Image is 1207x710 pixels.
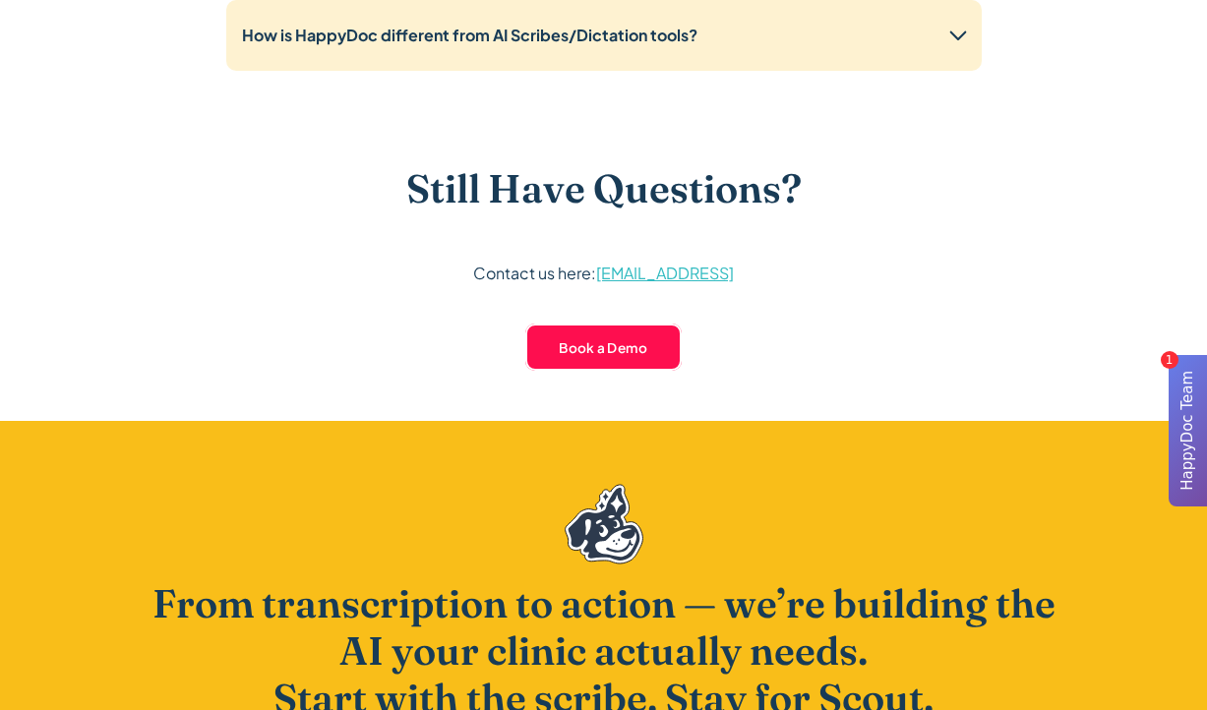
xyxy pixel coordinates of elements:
[473,260,734,287] p: Contact us here:
[525,324,682,371] a: Book a Demo
[406,165,802,212] h3: Still Have Questions?
[242,25,697,45] strong: How is HappyDoc different from AI Scribes/Dictation tools?
[596,263,734,283] a: [EMAIL_ADDRESS]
